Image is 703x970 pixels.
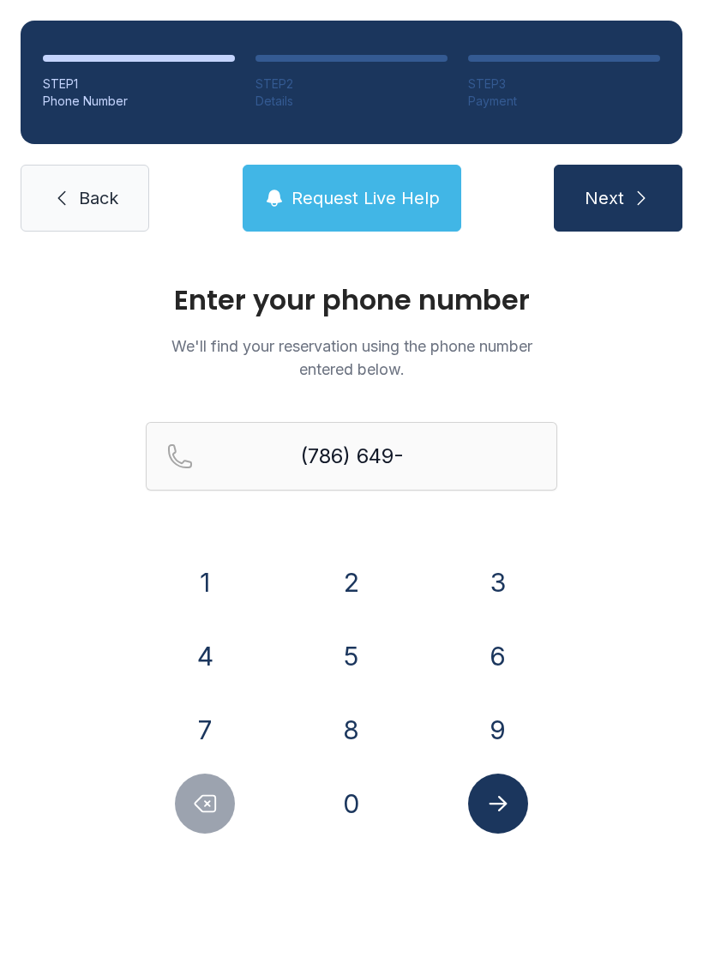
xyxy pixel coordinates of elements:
button: Submit lookup form [468,774,528,834]
span: Back [79,186,118,210]
button: 6 [468,626,528,686]
span: Request Live Help [291,186,440,210]
div: STEP 3 [468,75,660,93]
button: 2 [321,552,382,612]
button: 1 [175,552,235,612]
button: 9 [468,700,528,760]
p: We'll find your reservation using the phone number entered below. [146,334,557,381]
button: 8 [321,700,382,760]
button: 3 [468,552,528,612]
button: 0 [321,774,382,834]
div: STEP 1 [43,75,235,93]
div: STEP 2 [255,75,448,93]
button: 5 [321,626,382,686]
div: Phone Number [43,93,235,110]
h1: Enter your phone number [146,286,557,314]
button: 4 [175,626,235,686]
button: Delete number [175,774,235,834]
input: Reservation phone number [146,422,557,491]
div: Payment [468,93,660,110]
span: Next [585,186,624,210]
button: 7 [175,700,235,760]
div: Details [255,93,448,110]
